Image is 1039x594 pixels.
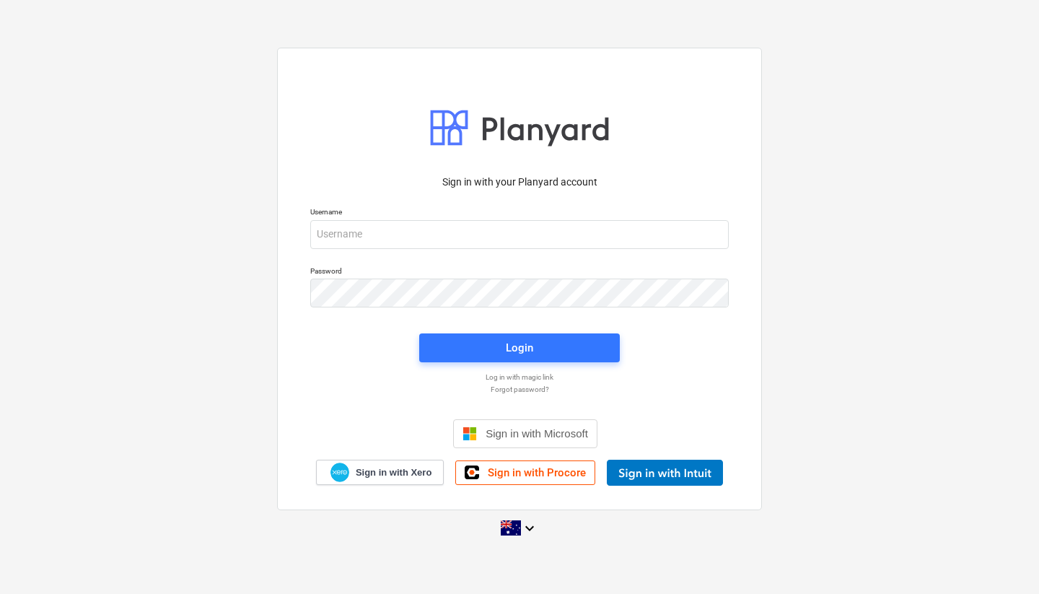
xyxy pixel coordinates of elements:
[356,466,431,479] span: Sign in with Xero
[488,466,586,479] span: Sign in with Procore
[310,175,729,190] p: Sign in with your Planyard account
[506,339,533,357] div: Login
[486,427,588,440] span: Sign in with Microsoft
[303,372,736,382] a: Log in with magic link
[330,463,349,482] img: Xero logo
[419,333,620,362] button: Login
[462,427,477,441] img: Microsoft logo
[310,220,729,249] input: Username
[310,207,729,219] p: Username
[316,460,444,485] a: Sign in with Xero
[455,460,595,485] a: Sign in with Procore
[303,385,736,394] a: Forgot password?
[521,520,538,537] i: keyboard_arrow_down
[310,266,729,279] p: Password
